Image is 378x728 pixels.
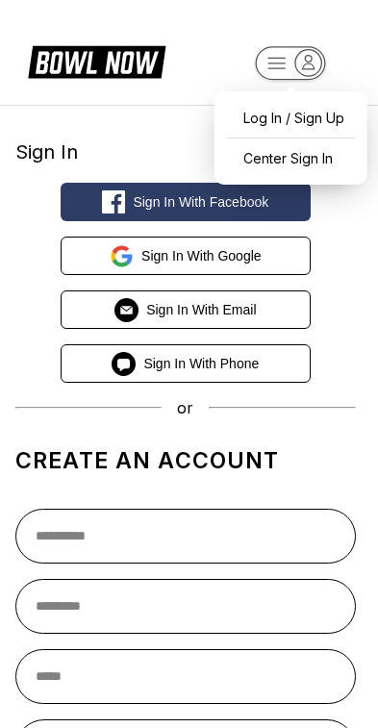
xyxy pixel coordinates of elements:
[61,183,311,221] button: Sign in with Facebook
[224,141,358,175] a: Center Sign In
[61,344,311,383] button: Sign in with Phone
[15,447,356,474] h1: Create an account
[133,194,268,210] span: Sign in with Facebook
[143,356,259,371] span: Sign in with Phone
[146,302,256,317] span: Sign in with Email
[15,398,356,417] div: or
[61,237,311,275] button: Sign in with Google
[61,290,311,329] button: Sign in with Email
[15,140,356,163] div: Sign In
[141,248,262,264] span: Sign in with Google
[224,101,358,135] a: Log In / Sign Up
